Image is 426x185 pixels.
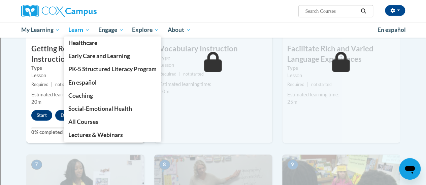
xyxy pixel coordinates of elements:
span: Social-Emotional Health [68,105,132,112]
div: Sign out [3,33,423,39]
a: Cox Campus [21,5,142,17]
div: Newspaper [3,99,423,105]
span: Explore [132,26,159,34]
div: Options [3,27,423,33]
div: Move to ... [3,161,423,167]
span: En español [378,26,406,33]
span: All Courses [68,118,98,125]
div: DELETE [3,155,423,161]
div: Add Outline Template [3,75,423,81]
div: Television/Radio [3,105,423,111]
div: TODO: put dlg title [3,118,423,124]
span: Learn [68,26,90,34]
a: Explore [128,22,163,38]
span: Healthcare [68,39,97,46]
span: PK-5 Structured Literacy Program [68,65,157,73]
div: Search for Source [3,81,423,87]
div: Move To ... [3,45,423,51]
iframe: Button to launch messaging window [399,158,421,180]
a: Healthcare [64,36,161,49]
div: MOVE [3,179,423,185]
div: SAVE AND GO HOME [3,149,423,155]
a: About [163,22,195,38]
button: Account Settings [385,5,405,16]
a: Coaching [64,89,161,102]
div: Move To ... [3,15,423,21]
img: Cox Campus [21,5,97,17]
div: Visual Art [3,111,423,118]
a: Social-Emotional Health [64,102,161,115]
div: Rename [3,39,423,45]
span: Coaching [68,92,93,99]
div: Rename Outline [3,57,423,63]
div: Main menu [16,22,410,38]
div: This outline has no content. Would you like to delete it? [3,143,423,149]
div: Sort A > Z [3,3,423,9]
a: My Learning [17,22,64,38]
div: Delete [3,51,423,57]
div: Home [3,167,423,173]
a: Engage [94,22,128,38]
a: En español [64,76,161,89]
a: En español [373,23,410,37]
a: Lectures & Webinars [64,128,161,141]
span: About [168,26,191,34]
button: Search [358,7,368,15]
div: Journal [3,87,423,93]
a: All Courses [64,115,161,128]
div: CANCEL [3,173,423,179]
div: Magazine [3,93,423,99]
div: Sort New > Old [3,9,423,15]
span: Engage [98,26,124,34]
div: ??? [3,137,423,143]
a: PK-5 Structured Literacy Program [64,62,161,76]
div: Delete [3,21,423,27]
div: Download [3,63,423,69]
span: My Learning [21,26,60,34]
span: Early Care and Learning [68,52,130,59]
a: Early Care and Learning [64,49,161,62]
span: En español [68,79,97,86]
a: Learn [64,22,94,38]
div: Print [3,69,423,75]
input: Search Courses [304,7,358,15]
span: Lectures & Webinars [68,131,123,138]
div: CANCEL [3,131,423,137]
